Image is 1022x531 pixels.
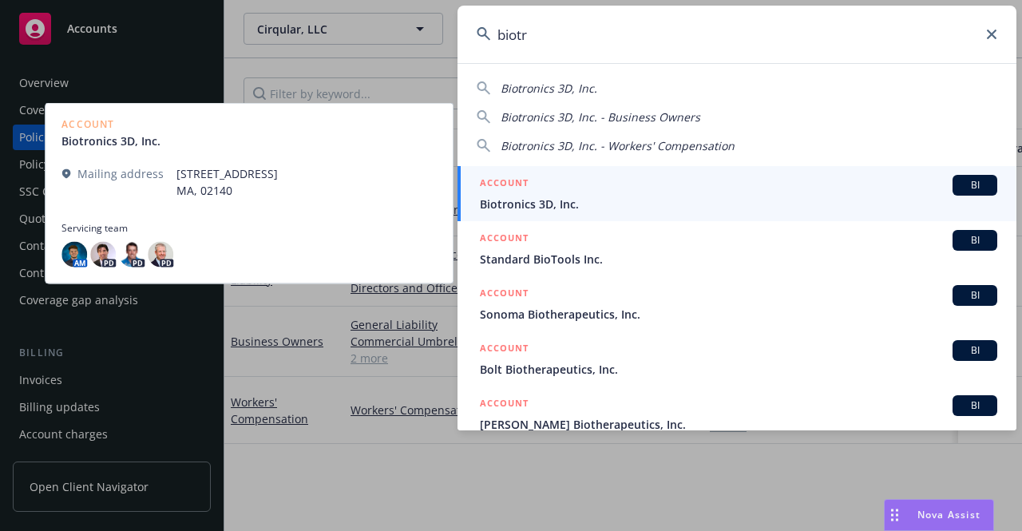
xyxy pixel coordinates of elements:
input: Search... [458,6,1016,63]
span: BI [959,343,991,358]
a: ACCOUNTBISonoma Biotherapeutics, Inc. [458,276,1016,331]
h5: ACCOUNT [480,230,529,249]
span: BI [959,288,991,303]
span: Biotronics 3D, Inc. - Business Owners [501,109,700,125]
a: ACCOUNTBIBiotronics 3D, Inc. [458,166,1016,221]
h5: ACCOUNT [480,175,529,194]
span: Biotronics 3D, Inc. [480,196,997,212]
h5: ACCOUNT [480,395,529,414]
button: Nova Assist [884,499,994,531]
span: Sonoma Biotherapeutics, Inc. [480,306,997,323]
span: Biotronics 3D, Inc. [501,81,597,96]
span: BI [959,233,991,248]
span: BI [959,178,991,192]
span: Standard BioTools Inc. [480,251,997,267]
span: BI [959,398,991,413]
a: ACCOUNTBI[PERSON_NAME] Biotherapeutics, Inc. [458,386,1016,442]
div: Drag to move [885,500,905,530]
a: ACCOUNTBIBolt Biotherapeutics, Inc. [458,331,1016,386]
span: Nova Assist [917,508,980,521]
h5: ACCOUNT [480,285,529,304]
a: ACCOUNTBIStandard BioTools Inc. [458,221,1016,276]
span: Bolt Biotherapeutics, Inc. [480,361,997,378]
span: Biotronics 3D, Inc. - Workers' Compensation [501,138,735,153]
span: [PERSON_NAME] Biotherapeutics, Inc. [480,416,997,433]
h5: ACCOUNT [480,340,529,359]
